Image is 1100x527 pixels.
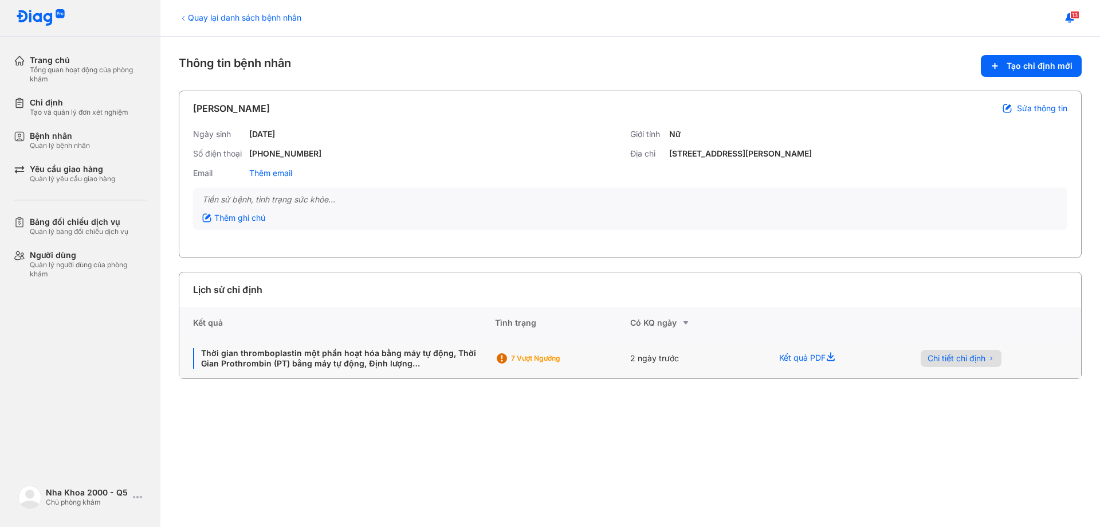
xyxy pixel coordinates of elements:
div: Tình trạng [495,307,630,339]
div: [PHONE_NUMBER] [249,149,321,159]
button: Tạo chỉ định mới [981,55,1082,77]
div: [STREET_ADDRESS][PERSON_NAME] [669,149,812,159]
div: Email [193,168,245,178]
div: Thêm ghi chú [202,213,265,223]
div: Kết quả PDF [765,339,906,378]
div: Số điện thoại [193,149,245,159]
div: Trang chủ [30,55,147,65]
div: Địa chỉ [630,149,665,159]
div: Quay lại danh sách bệnh nhân [179,11,301,24]
span: Sửa thông tin [1017,103,1067,114]
img: logo [18,486,41,509]
div: Tiền sử bệnh, tình trạng sức khỏe... [202,194,1058,205]
img: logo [16,9,65,27]
div: Quản lý bảng đối chiếu dịch vụ [30,227,128,236]
div: Tạo và quản lý đơn xét nghiệm [30,108,128,117]
div: Bệnh nhân [30,131,90,141]
div: Giới tính [630,129,665,139]
button: Chi tiết chỉ định [921,350,1001,367]
span: 13 [1070,11,1079,19]
div: Tổng quan hoạt động của phòng khám [30,65,147,84]
div: 2 ngày trước [630,339,765,378]
div: Có KQ ngày [630,316,765,330]
div: Kết quả [179,307,495,339]
div: 7 Vượt ngưỡng [511,354,603,363]
div: [PERSON_NAME] [193,102,270,115]
div: Thời gian thromboplastin một phần hoạt hóa bằng máy tự động, Thời Gian Prothrombin (PT) bằng máy ... [193,348,481,369]
div: Người dùng [30,250,147,260]
div: [DATE] [249,129,275,139]
div: Nha Khoa 2000 - Q5 [46,487,128,498]
span: Chi tiết chỉ định [928,353,985,364]
div: Thông tin bệnh nhân [179,55,1082,77]
div: Bảng đối chiếu dịch vụ [30,217,128,227]
div: Yêu cầu giao hàng [30,164,115,174]
div: Ngày sinh [193,129,245,139]
div: Nữ [669,129,681,139]
div: Quản lý bệnh nhân [30,141,90,150]
div: Lịch sử chỉ định [193,283,262,296]
div: Quản lý yêu cầu giao hàng [30,174,115,184]
div: Thêm email [249,168,292,178]
div: Quản lý người dùng của phòng khám [30,260,147,279]
div: Chỉ định [30,97,128,108]
span: Tạo chỉ định mới [1007,61,1072,71]
div: Chủ phòng khám [46,498,128,507]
